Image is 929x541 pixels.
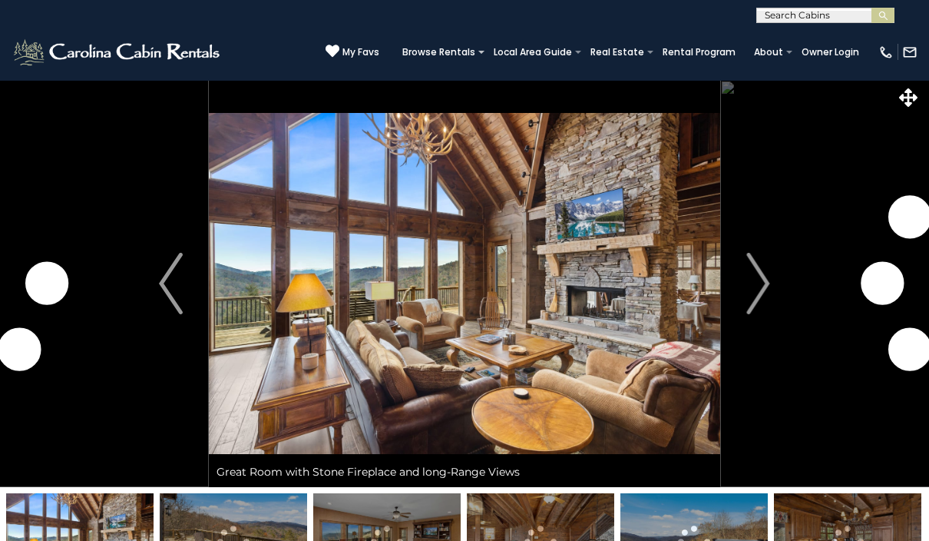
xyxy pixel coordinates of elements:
img: arrow [746,253,769,314]
a: Local Area Guide [486,41,580,63]
a: Owner Login [794,41,867,63]
a: Real Estate [583,41,652,63]
span: My Favs [342,45,379,59]
img: arrow [159,253,182,314]
img: mail-regular-white.png [902,45,917,60]
img: phone-regular-white.png [878,45,894,60]
button: Next [720,80,797,487]
a: Browse Rentals [395,41,483,63]
button: Previous [133,80,210,487]
div: Great Room with Stone Fireplace and long-Range Views [209,456,720,487]
img: White-1-2.png [12,37,224,68]
a: Rental Program [655,41,743,63]
a: My Favs [326,44,379,60]
a: About [746,41,791,63]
